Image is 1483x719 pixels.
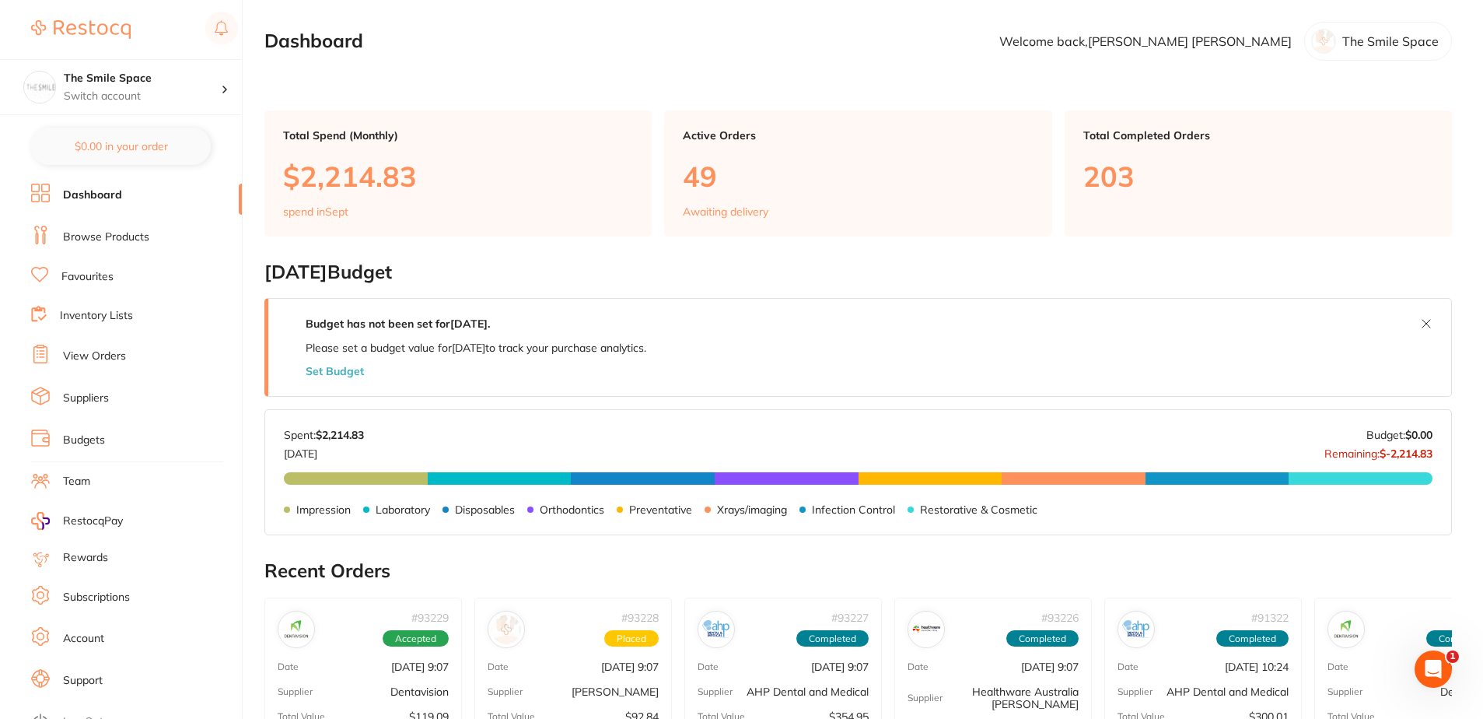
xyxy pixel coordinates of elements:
[1121,615,1151,644] img: AHP Dental and Medical
[24,72,55,103] img: The Smile Space
[629,503,692,516] p: Preventative
[31,128,211,165] button: $0.00 in your order
[316,428,364,442] strong: $2,214.83
[540,503,604,516] p: Orthodontics
[698,686,733,697] p: Supplier
[1446,651,1459,663] span: 1
[747,686,869,698] p: AHP Dental and Medical
[920,503,1037,516] p: Restorative & Cosmetic
[31,512,123,530] a: RestocqPay
[491,615,521,644] img: Adam Dental
[31,12,131,47] a: Restocq Logo
[683,205,768,218] p: Awaiting delivery
[1021,661,1079,673] p: [DATE] 9:07
[264,30,363,52] h2: Dashboard
[911,615,941,644] img: Healthware Australia Ridley
[601,661,659,673] p: [DATE] 9:07
[1327,661,1348,672] p: Date
[284,441,364,460] p: [DATE]
[63,474,90,489] a: Team
[283,160,633,192] p: $2,214.83
[283,129,633,142] p: Total Spend (Monthly)
[683,160,1033,192] p: 49
[1327,686,1362,697] p: Supplier
[63,433,105,448] a: Budgets
[717,503,787,516] p: Xrays/imaging
[411,612,449,624] p: # 93229
[1041,612,1079,624] p: # 93226
[1342,34,1439,48] p: The Smile Space
[572,686,659,698] p: [PERSON_NAME]
[1415,651,1452,688] iframe: Intercom live chat
[383,630,449,647] span: Accepted
[390,686,449,698] p: Dentavision
[296,503,351,516] p: Impression
[63,514,123,529] span: RestocqPay
[1117,661,1138,672] p: Date
[376,503,430,516] p: Laboratory
[1083,160,1433,192] p: 203
[488,686,523,697] p: Supplier
[796,630,869,647] span: Completed
[284,429,364,441] p: Spent:
[999,34,1292,48] p: Welcome back, [PERSON_NAME] [PERSON_NAME]
[811,661,869,673] p: [DATE] 9:07
[698,661,719,672] p: Date
[664,110,1051,237] a: Active Orders49Awaiting delivery
[908,693,943,703] p: Supplier
[60,308,133,324] a: Inventory Lists
[621,612,659,624] p: # 93228
[1117,686,1152,697] p: Supplier
[1225,661,1289,673] p: [DATE] 10:24
[1166,686,1289,698] p: AHP Dental and Medical
[264,560,1452,582] h2: Recent Orders
[63,391,109,406] a: Suppliers
[908,661,929,672] p: Date
[264,110,652,237] a: Total Spend (Monthly)$2,214.83spend inSept
[63,590,130,605] a: Subscriptions
[683,129,1033,142] p: Active Orders
[1251,612,1289,624] p: # 91322
[63,673,103,689] a: Support
[64,71,221,86] h4: The Smile Space
[1065,110,1452,237] a: Total Completed Orders203
[63,349,126,364] a: View Orders
[283,205,348,218] p: spend in Sept
[63,631,104,647] a: Account
[1405,428,1432,442] strong: $0.00
[812,503,895,516] p: Infection Control
[63,230,149,245] a: Browse Products
[391,661,449,673] p: [DATE] 9:07
[488,661,509,672] p: Date
[278,661,299,672] p: Date
[1331,615,1361,644] img: Dentavision
[1216,630,1289,647] span: Completed
[282,615,311,644] img: Dentavision
[31,20,131,39] img: Restocq Logo
[278,686,313,697] p: Supplier
[306,317,490,331] strong: Budget has not been set for [DATE] .
[701,615,731,644] img: AHP Dental and Medical
[63,550,108,566] a: Rewards
[943,686,1079,710] p: Healthware Australia [PERSON_NAME]
[63,188,122,203] a: Dashboard
[1366,429,1432,441] p: Budget:
[306,365,364,377] button: Set Budget
[264,261,1452,283] h2: [DATE] Budget
[1324,441,1432,460] p: Remaining:
[306,342,646,354] p: Please set a budget value for [DATE] to track your purchase analytics.
[1006,630,1079,647] span: Completed
[1083,129,1433,142] p: Total Completed Orders
[61,269,114,285] a: Favourites
[455,503,515,516] p: Disposables
[1380,447,1432,461] strong: $-2,214.83
[831,612,869,624] p: # 93227
[64,89,221,104] p: Switch account
[604,630,659,647] span: Placed
[31,512,50,530] img: RestocqPay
